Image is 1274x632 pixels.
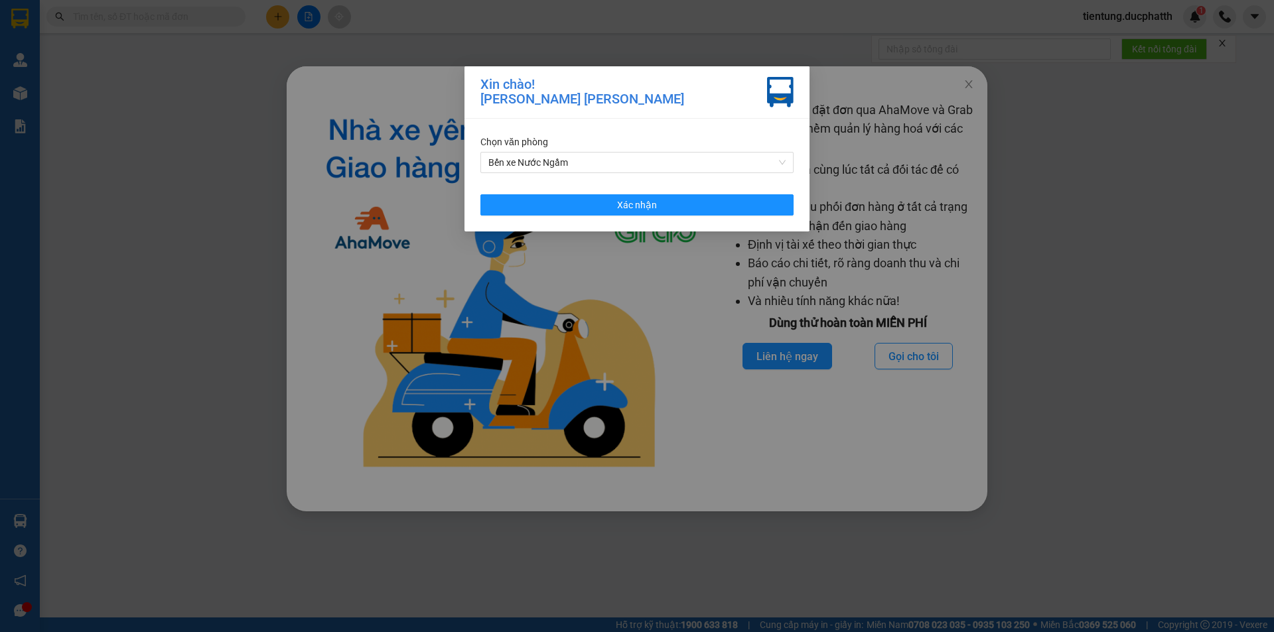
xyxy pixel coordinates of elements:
div: Chọn văn phòng [480,135,794,149]
span: Xác nhận [617,198,657,212]
span: Bến xe Nước Ngầm [488,153,786,172]
div: Xin chào! [PERSON_NAME] [PERSON_NAME] [480,77,684,107]
button: Xác nhận [480,194,794,216]
img: vxr-icon [767,77,794,107]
